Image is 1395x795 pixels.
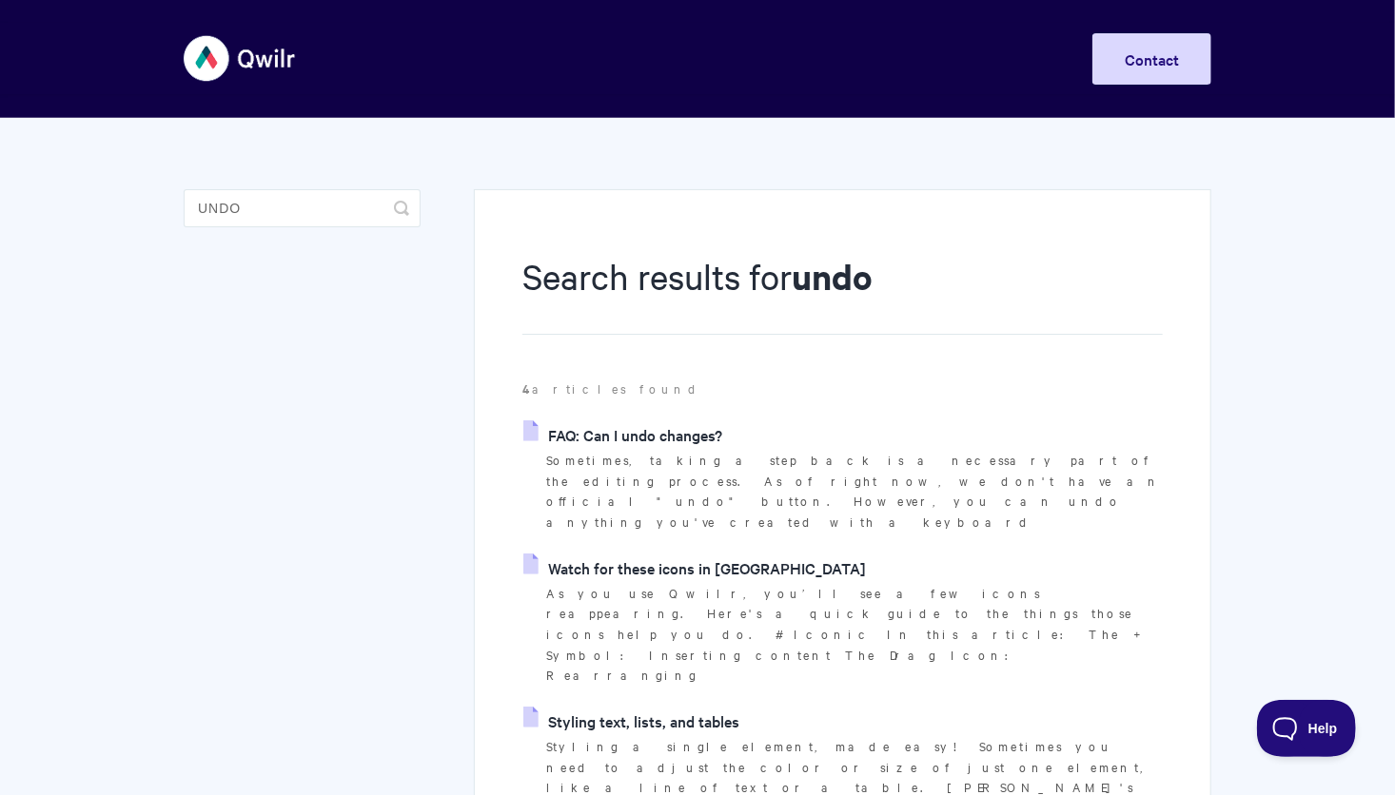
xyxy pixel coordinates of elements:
[1257,700,1357,757] iframe: Toggle Customer Support
[523,420,722,449] a: FAQ: Can I undo changes?
[522,252,1163,335] h1: Search results for
[522,379,532,397] strong: 4
[184,189,421,227] input: Search
[546,583,1163,687] p: As you use Qwilr, you’ll see a few icons reappearing. Here's a quick guide to the things those ic...
[546,450,1163,533] p: Sometimes, taking a step back is a necessary part of the editing process. As of right now, we don...
[792,253,873,300] strong: undo
[184,23,297,94] img: Qwilr Help Center
[523,553,866,582] a: Watch for these icons in [GEOGRAPHIC_DATA]
[522,378,1163,399] p: articles found
[1092,33,1211,85] a: Contact
[523,707,739,735] a: Styling text, lists, and tables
